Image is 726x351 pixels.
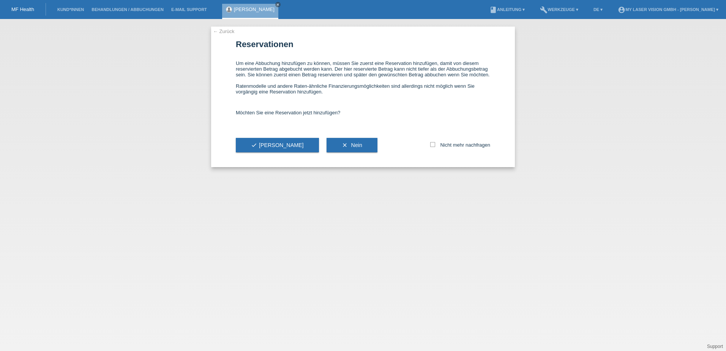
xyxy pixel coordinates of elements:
i: check [251,142,257,148]
a: DE ▾ [590,7,606,12]
a: bookAnleitung ▾ [486,7,529,12]
h1: Reservationen [236,40,490,49]
i: close [276,3,280,6]
a: Kund*innen [54,7,88,12]
a: close [275,2,281,7]
span: [PERSON_NAME] [251,142,304,148]
div: Um eine Abbuchung hinzufügen zu können, müssen Sie zuerst eine Reservation hinzufügen, damit von ... [236,53,490,102]
i: build [540,6,548,14]
a: ← Zurück [213,28,234,34]
a: E-Mail Support [167,7,211,12]
button: clear Nein [327,138,377,152]
button: check[PERSON_NAME] [236,138,319,152]
a: buildWerkzeuge ▾ [536,7,582,12]
a: Support [707,344,723,349]
div: Möchten Sie eine Reservation jetzt hinzufügen? [236,102,490,123]
a: MF Health [11,6,34,12]
i: account_circle [618,6,625,14]
label: Nicht mehr nachfragen [430,142,490,148]
a: account_circleMy Laser Vision GmbH - [PERSON_NAME] ▾ [614,7,722,12]
i: book [489,6,497,14]
a: Behandlungen / Abbuchungen [88,7,167,12]
a: [PERSON_NAME] [234,6,275,12]
span: Nein [351,142,362,148]
i: clear [342,142,348,148]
